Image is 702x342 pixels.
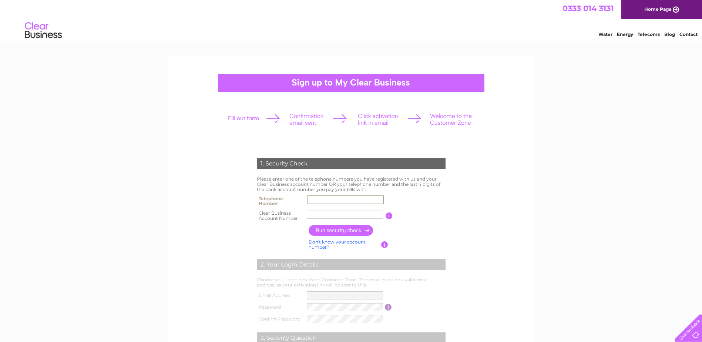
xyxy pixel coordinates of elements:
[255,175,447,194] td: Please enter one of the telephone numbers you have registered with us and your Clear Business acc...
[255,275,447,289] td: Choose your login details for Customer Zone. The email must be a valid email address, as your act...
[255,313,305,325] th: Confirm Password
[381,241,388,248] input: Information
[562,4,614,13] a: 0333 014 3131
[385,304,392,311] input: Information
[638,31,660,37] a: Telecoms
[617,31,633,37] a: Energy
[257,259,446,270] div: 2. Your Login Details
[257,158,446,169] div: 1. Security Check
[386,212,393,219] input: Information
[255,208,305,223] th: Clear Business Account Number
[664,31,675,37] a: Blog
[255,289,305,301] th: Email Address
[24,19,62,42] img: logo.png
[255,301,305,313] th: Password
[309,239,366,250] a: Don't know your account number?
[177,4,526,36] div: Clear Business is a trading name of Verastar Limited (registered in [GEOGRAPHIC_DATA] No. 3667643...
[598,31,612,37] a: Water
[255,194,305,208] th: Telephone Number
[679,31,698,37] a: Contact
